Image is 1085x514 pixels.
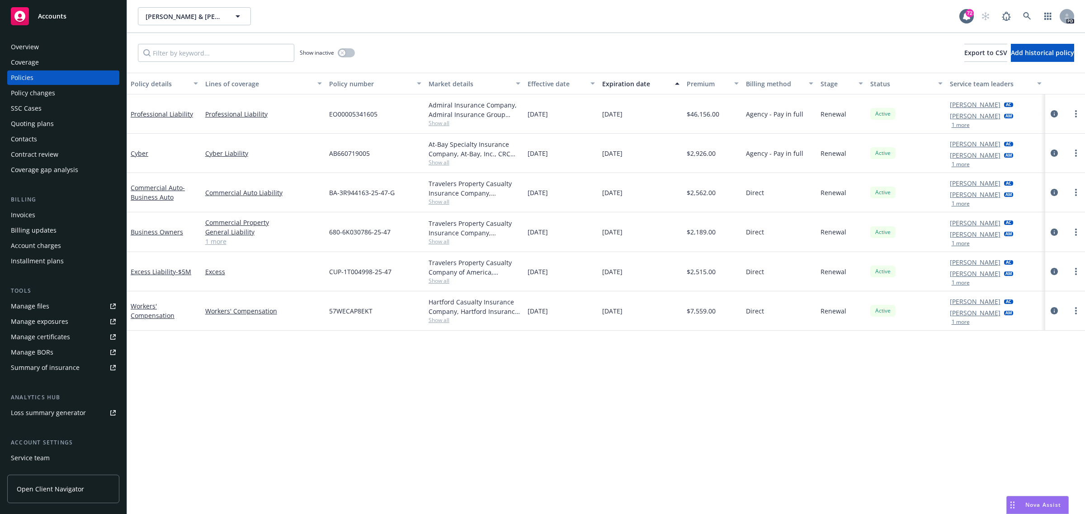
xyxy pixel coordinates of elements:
a: Coverage gap analysis [7,163,119,177]
a: Start snowing [976,7,995,25]
span: [DATE] [528,306,548,316]
div: Lines of coverage [205,79,312,89]
span: Active [874,149,892,157]
span: 57WECAP8EKT [329,306,373,316]
a: Summary of insurance [7,360,119,375]
a: Commercial Auto Liability [205,188,322,197]
a: [PERSON_NAME] [950,150,1000,160]
span: $2,926.00 [687,149,716,158]
span: Direct [746,306,764,316]
div: Contract review [11,147,58,162]
span: Renewal [821,267,846,276]
span: Show all [429,119,521,127]
span: $2,562.00 [687,188,716,197]
div: Installment plans [11,254,64,268]
a: circleInformation [1049,148,1060,159]
span: Renewal [821,149,846,158]
div: Summary of insurance [11,360,80,375]
a: Cyber [131,149,148,158]
div: SSC Cases [11,101,42,116]
div: Effective date [528,79,585,89]
span: - $5M [176,267,191,276]
button: Billing method [742,73,817,94]
span: Show all [429,277,521,285]
a: Manage files [7,299,119,313]
button: Policy number [325,73,425,94]
a: Billing updates [7,223,119,238]
button: Service team leaders [946,73,1046,94]
a: [PERSON_NAME] [950,218,1000,228]
div: Policies [11,70,33,85]
span: $46,156.00 [687,109,719,119]
a: Account charges [7,238,119,253]
a: more [1071,187,1081,198]
span: Add historical policy [1011,48,1074,57]
a: Coverage [7,55,119,70]
span: Direct [746,267,764,276]
a: Service team [7,451,119,465]
button: 1 more [952,319,970,325]
span: Renewal [821,227,846,237]
div: Drag to move [1007,496,1018,514]
button: Nova Assist [1006,496,1069,514]
div: Policy number [329,79,411,89]
a: Manage exposures [7,314,119,329]
a: Workers' Compensation [131,302,175,320]
a: Overview [7,40,119,54]
div: Expiration date [602,79,670,89]
a: Cyber Liability [205,149,322,158]
div: Travelers Property Casualty Insurance Company, Travelers Insurance, Assured Partners [429,219,521,238]
a: Professional Liability [205,109,322,119]
a: Loss summary generator [7,406,119,420]
span: Show inactive [300,49,334,56]
a: circleInformation [1049,108,1060,119]
div: Billing updates [11,223,57,238]
span: Show all [429,198,521,206]
a: Switch app [1039,7,1057,25]
div: Hartford Casualty Insurance Company, Hartford Insurance Group [429,297,521,316]
span: $2,515.00 [687,267,716,276]
a: more [1071,227,1081,238]
span: CUP-1T004998-25-47 [329,267,392,276]
a: Manage BORs [7,345,119,360]
a: Installment plans [7,254,119,268]
div: Status [870,79,933,89]
span: $2,189.00 [687,227,716,237]
span: Open Client Navigator [17,484,84,494]
span: [DATE] [528,149,548,158]
a: circleInformation [1049,305,1060,316]
a: Excess [205,267,322,276]
div: 72 [966,9,974,17]
div: Admiral Insurance Company, Admiral Insurance Group ([PERSON_NAME] Corporation), CRC Group [429,100,521,119]
button: Policy details [127,73,202,94]
div: Coverage [11,55,39,70]
a: [PERSON_NAME] [950,111,1000,121]
span: [PERSON_NAME] & [PERSON_NAME] Transportation, Inc. [146,12,224,21]
span: 680-6K030786-25-47 [329,227,391,237]
span: Direct [746,188,764,197]
div: Travelers Property Casualty Company of America, Travelers Insurance, Assured Partners [429,258,521,277]
span: [DATE] [528,267,548,276]
span: BA-3R944163-25-47-G [329,188,395,197]
a: Contacts [7,132,119,146]
a: Excess Liability [131,267,191,276]
div: Policy details [131,79,188,89]
button: [PERSON_NAME] & [PERSON_NAME] Transportation, Inc. [138,7,251,25]
div: Service team [11,451,50,465]
a: Invoices [7,208,119,222]
div: Manage files [11,299,49,313]
a: [PERSON_NAME] [950,297,1000,306]
button: 1 more [952,162,970,167]
div: Manage exposures [11,314,68,329]
span: [DATE] [602,227,623,237]
span: Direct [746,227,764,237]
span: Accounts [38,13,66,20]
span: [DATE] [528,227,548,237]
div: Manage BORs [11,345,53,360]
span: Agency - Pay in full [746,149,803,158]
a: Manage certificates [7,330,119,344]
button: Expiration date [599,73,683,94]
a: Accounts [7,4,119,29]
a: Policies [7,70,119,85]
